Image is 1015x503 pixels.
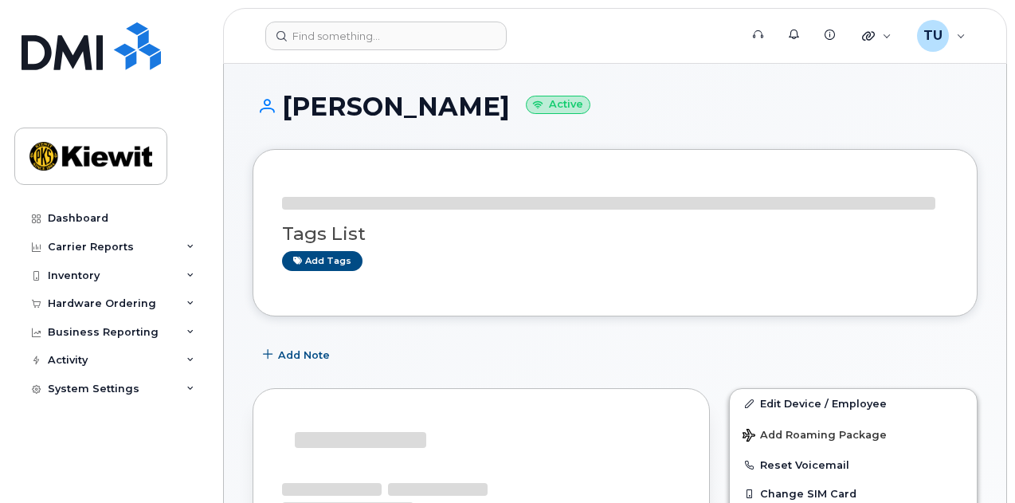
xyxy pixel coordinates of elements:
small: Active [526,96,590,114]
a: Edit Device / Employee [730,389,977,418]
span: Add Roaming Package [743,429,887,444]
span: Add Note [278,348,330,363]
h3: Tags List [282,224,948,244]
button: Add Roaming Package [730,418,977,450]
button: Add Note [253,340,343,369]
a: Add tags [282,251,362,271]
button: Reset Voicemail [730,450,977,479]
h1: [PERSON_NAME] [253,92,978,120]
